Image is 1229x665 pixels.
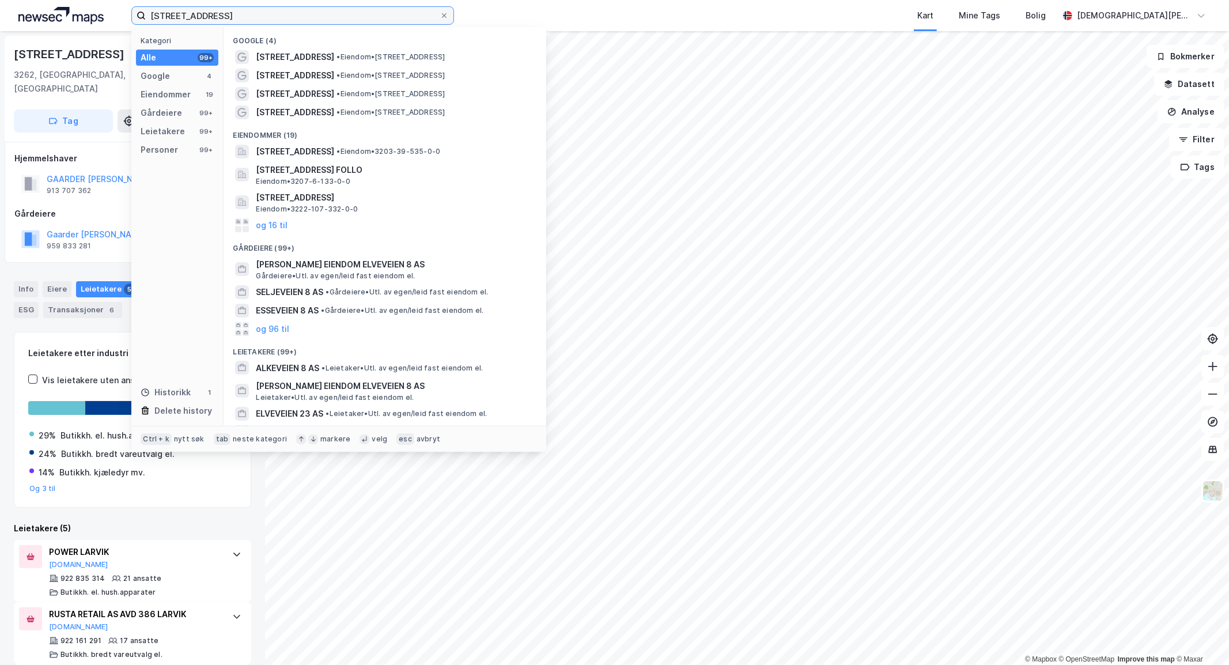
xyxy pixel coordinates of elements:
span: ELVEVEIEN 23 AS [256,407,323,421]
div: 6 [106,304,118,316]
img: logo.a4113a55bc3d86da70a041830d287a7e.svg [18,7,104,24]
button: Tag [14,109,113,133]
button: [DOMAIN_NAME] [49,560,108,569]
div: Eiendommer [141,88,191,101]
div: velg [372,434,387,444]
div: Kart [917,9,933,22]
div: 959 833 281 [47,241,91,251]
div: ESG [14,302,39,318]
span: [STREET_ADDRESS] [256,69,334,82]
span: • [326,288,329,296]
span: • [336,52,340,61]
div: Eiere [43,281,71,297]
div: Delete history [154,404,212,418]
div: 3262, [GEOGRAPHIC_DATA], [GEOGRAPHIC_DATA] [14,68,187,96]
button: [DOMAIN_NAME] [49,622,108,632]
div: 24% [39,447,56,461]
div: Google [141,69,170,83]
a: Improve this map [1118,655,1175,663]
span: Eiendom • [STREET_ADDRESS] [336,71,445,80]
div: Ctrl + k [141,433,172,445]
div: Gårdeiere [14,207,251,221]
div: 5 [124,284,135,295]
span: • [336,89,340,98]
div: neste kategori [233,434,287,444]
div: Butikkh. el. hush.apparater [60,588,156,597]
div: 1 [205,388,214,397]
span: • [321,306,324,315]
div: 922 161 291 [60,636,101,645]
div: Leietakere (99+) [224,338,546,359]
div: Transaksjoner [43,302,122,318]
img: Z [1202,480,1224,502]
div: [DEMOGRAPHIC_DATA][PERSON_NAME] [1077,9,1192,22]
span: [STREET_ADDRESS] [256,50,334,64]
button: Tags [1171,156,1224,179]
div: Butikkh. kjæledyr mv. [59,466,145,479]
div: 99+ [198,108,214,118]
span: [STREET_ADDRESS] [256,105,334,119]
span: Eiendom • [STREET_ADDRESS] [336,108,445,117]
div: Gårdeiere [141,106,182,120]
div: 99+ [198,53,214,62]
div: Google (4) [224,27,546,48]
div: Vis leietakere uten ansatte [42,373,152,387]
div: 21 ansatte [123,574,161,583]
div: Hjemmelshaver [14,152,251,165]
span: • [326,409,329,418]
a: Mapbox [1025,655,1057,663]
span: Eiendom • [STREET_ADDRESS] [336,89,445,99]
button: og 16 til [256,218,288,232]
span: [STREET_ADDRESS] [256,145,334,158]
div: nytt søk [174,434,205,444]
div: 4 [205,71,214,81]
span: Eiendom • 3203-39-535-0-0 [336,147,440,156]
div: 99+ [198,127,214,136]
button: Filter [1169,128,1224,151]
span: Eiendom • [STREET_ADDRESS] [336,52,445,62]
div: esc [396,433,414,445]
div: 17 ansatte [120,636,158,645]
span: • [322,364,325,372]
span: [STREET_ADDRESS] FOLLO [256,163,532,177]
div: Eiendommer (19) [224,122,546,142]
span: [STREET_ADDRESS] [256,87,334,101]
button: og 96 til [256,425,289,439]
div: Kategori [141,36,218,45]
div: Leietakere [76,281,140,297]
div: 99+ [198,145,214,154]
span: Eiendom • 3207-6-133-0-0 [256,177,350,186]
input: Søk på adresse, matrikkel, gårdeiere, leietakere eller personer [146,7,440,24]
div: Alle [141,51,156,65]
div: Bolig [1026,9,1046,22]
div: avbryt [417,434,440,444]
div: Leietakere [141,124,185,138]
div: 29% [39,429,56,443]
div: 922 835 314 [60,574,105,583]
div: [STREET_ADDRESS] [14,45,127,63]
a: OpenStreetMap [1059,655,1115,663]
div: Personer [141,143,178,157]
div: 913 707 362 [47,186,91,195]
span: Gårdeiere • Utl. av egen/leid fast eiendom el. [321,306,483,315]
iframe: Chat Widget [1171,610,1229,665]
span: • [336,71,340,80]
span: ALKEVEIEN 8 AS [256,361,319,375]
button: Bokmerker [1147,45,1224,68]
div: Info [14,281,38,297]
div: Butikkh. bredt vareutvalg el. [60,650,162,659]
div: Mine Tags [959,9,1000,22]
span: SELJEVEIEN 8 AS [256,285,323,299]
span: [STREET_ADDRESS] [256,191,532,205]
div: Butikkh. bredt vareutvalg el. [61,447,175,461]
div: Butikkh. el. hush.apparater [60,429,167,443]
div: 19 [205,90,214,99]
span: [PERSON_NAME] EIENDOM ELVEVEIEN 8 AS [256,258,532,271]
span: Leietaker • Utl. av egen/leid fast eiendom el. [322,364,483,373]
button: Analyse [1158,100,1224,123]
span: [PERSON_NAME] EIENDOM ELVEVEIEN 8 AS [256,379,532,393]
span: • [336,147,340,156]
button: Og 3 til [29,484,56,493]
div: markere [320,434,350,444]
div: Historikk [141,386,191,399]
